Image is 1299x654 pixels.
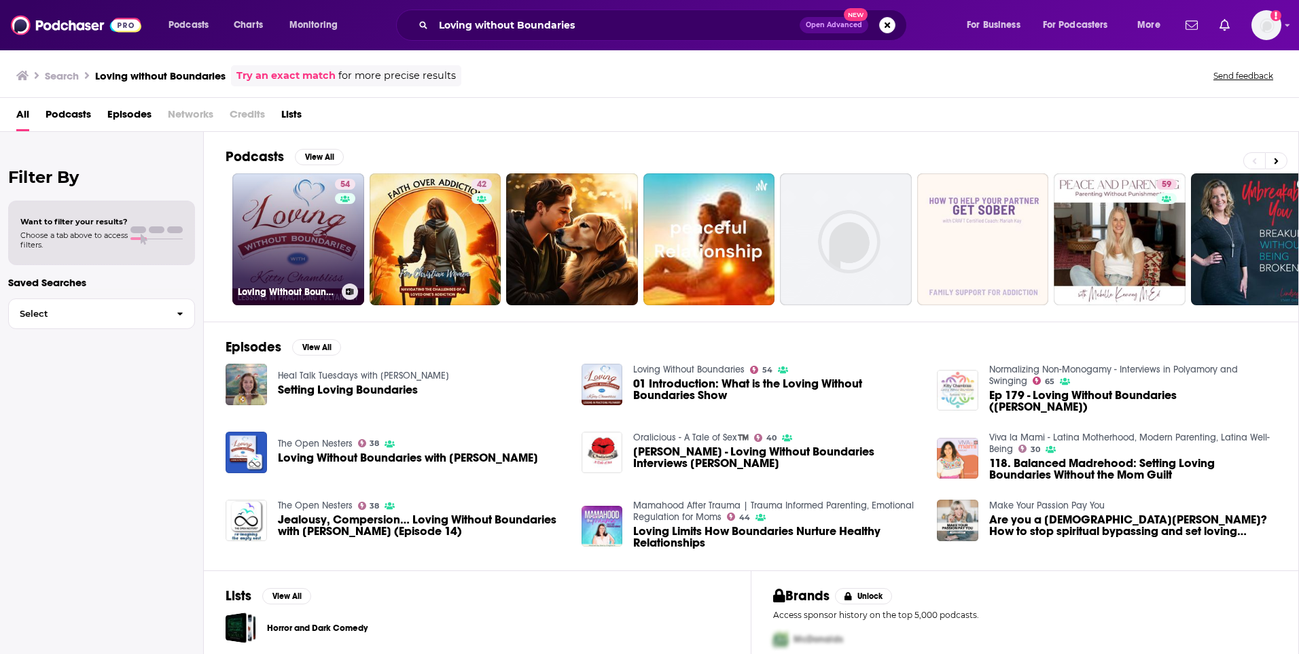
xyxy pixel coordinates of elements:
[477,178,486,192] span: 42
[232,173,364,305] a: 54Loving Without Boundaries
[1034,14,1128,36] button: open menu
[338,68,456,84] span: for more precise results
[168,16,209,35] span: Podcasts
[278,384,418,396] a: Setting Loving Boundaries
[95,69,226,82] h3: Loving without Boundaries
[292,339,341,356] button: View All
[773,610,1277,620] p: Access sponsor history on the top 5,000 podcasts.
[989,514,1277,537] a: Are you a Jesus juker? How to stop spiritual bypassing and set loving boundaries with Dr. Alison ...
[835,588,893,604] button: Unlock
[278,370,449,381] a: Heal Talk Tuesdays with Liza
[262,588,311,604] button: View All
[967,16,1020,35] span: For Business
[768,625,794,653] img: First Pro Logo
[1209,70,1277,82] button: Send feedback
[8,276,195,289] p: Saved Searches
[9,309,166,318] span: Select
[226,500,267,541] img: Jealousy, Compersion… Loving Without Boundaries with Kitty Chambliss (Episode 14)
[582,506,623,547] img: Loving Limits How Boundaries Nurture Healthy Relationships
[238,286,336,298] h3: Loving Without Boundaries
[226,364,267,405] img: Setting Loving Boundaries
[1045,379,1054,385] span: 65
[739,515,750,521] span: 44
[633,432,749,443] a: Oralicious - A Tale of Sex™️
[1251,10,1281,40] span: Logged in as SkyHorsePub35
[937,370,978,411] img: Ep 179 - Loving Without Boundaries (Kitty Chambliss)
[1031,447,1040,453] span: 30
[267,621,368,636] a: Horror and Dark Comedy
[358,439,380,447] a: 38
[633,364,745,375] a: Loving Without Boundaries
[750,366,772,374] a: 54
[844,8,868,21] span: New
[234,16,263,35] span: Charts
[773,587,830,604] h2: Brands
[226,613,256,643] a: Horror and Dark Comedy
[794,634,843,645] span: McDonalds
[766,435,777,441] span: 40
[1128,14,1177,36] button: open menu
[225,14,271,36] a: Charts
[633,446,921,469] a: Kitty Chambliss - Loving Without Boundaries Interviews Tati
[1251,10,1281,40] button: Show profile menu
[168,103,213,131] span: Networks
[937,500,978,541] img: Are you a Jesus juker? How to stop spiritual bypassing and set loving boundaries with Dr. Alison ...
[989,390,1277,413] span: Ep 179 - Loving Without Boundaries ([PERSON_NAME])
[1054,173,1186,305] a: 59
[1214,14,1235,37] a: Show notifications dropdown
[989,514,1277,537] span: Are you a [DEMOGRAPHIC_DATA][PERSON_NAME]? How to stop spiritual bypassing and set loving boundar...
[278,438,353,449] a: The Open Nesters
[989,458,1277,481] a: 118. Balanced Madrehood: Setting Loving Boundaries Without the Mom Guilt
[45,69,79,82] h3: Search
[633,446,921,469] span: [PERSON_NAME] - Loving Without Boundaries Interviews [PERSON_NAME]
[289,16,338,35] span: Monitoring
[762,367,772,373] span: 54
[754,434,777,442] a: 40
[633,500,914,523] a: Mamahood After Trauma | Trauma Informed Parenting, Emotional Regulation for Moms
[937,438,978,479] a: 118. Balanced Madrehood: Setting Loving Boundaries Without the Mom Guilt
[278,452,538,464] span: Loving Without Boundaries with [PERSON_NAME]
[226,432,267,473] img: Loving Without Boundaries with Kitty Chambliss
[806,22,862,29] span: Open Advanced
[335,179,355,190] a: 54
[1156,179,1177,190] a: 59
[278,500,353,511] a: The Open Nesters
[633,378,921,401] a: 01 Introduction: What is the Loving Without Boundaries Show
[8,167,195,187] h2: Filter By
[20,230,128,249] span: Choose a tab above to access filters.
[989,500,1105,511] a: Make Your Passion Pay You
[370,503,379,509] span: 38
[295,149,344,165] button: View All
[340,178,350,192] span: 54
[1180,14,1203,37] a: Show notifications dropdown
[281,103,302,131] a: Lists
[471,179,492,190] a: 42
[11,12,141,38] img: Podchaser - Follow, Share and Rate Podcasts
[20,217,128,226] span: Want to filter your results?
[278,514,565,537] span: Jealousy, Compersion… Loving Without Boundaries with [PERSON_NAME] (Episode 14)
[280,14,355,36] button: open menu
[16,103,29,131] a: All
[8,298,195,329] button: Select
[633,526,921,549] span: Loving Limits How Boundaries Nurture Healthy Relationships
[107,103,152,131] a: Episodes
[278,452,538,464] a: Loving Without Boundaries with Kitty Chambliss
[989,432,1270,455] a: Viva la Mami - Latina Motherhood, Modern Parenting, Latina Well-Being
[46,103,91,131] a: Podcasts
[409,10,920,41] div: Search podcasts, credits, & more...
[582,364,623,405] img: 01 Introduction: What is the Loving Without Boundaries Show
[989,364,1238,387] a: Normalizing Non-Monogamy - Interviews in Polyamory and Swinging
[358,502,380,510] a: 38
[278,514,565,537] a: Jealousy, Compersion… Loving Without Boundaries with Kitty Chambliss (Episode 14)
[226,587,251,604] h2: Lists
